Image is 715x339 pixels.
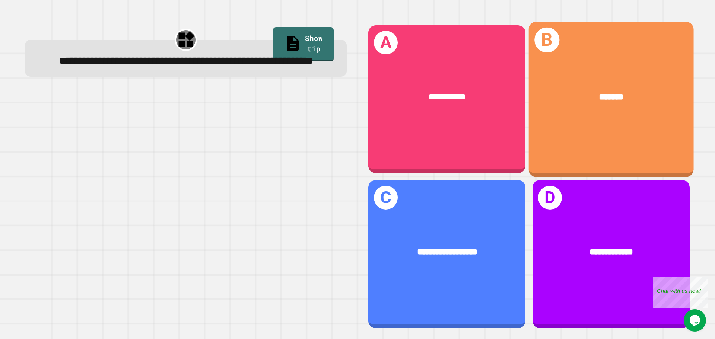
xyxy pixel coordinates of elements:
h1: C [374,186,398,210]
a: Show tip [273,27,334,61]
h1: D [538,186,562,210]
iframe: chat widget [684,309,708,332]
h1: B [535,27,560,52]
h1: A [374,31,398,55]
iframe: chat widget [653,277,708,308]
